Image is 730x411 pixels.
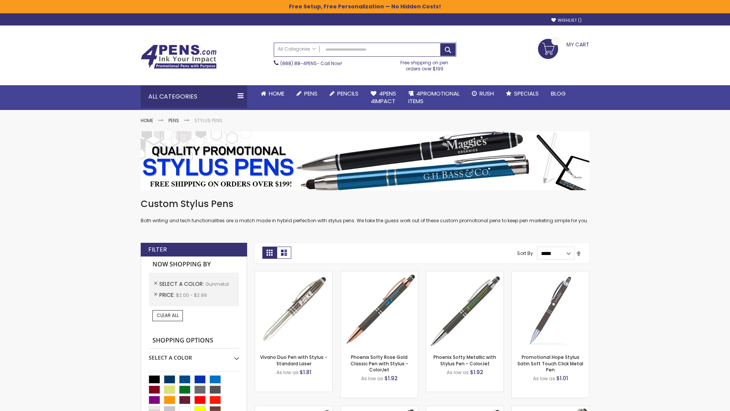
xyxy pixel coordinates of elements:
[551,18,582,23] a: Wishlist
[479,89,494,97] span: Rush
[280,60,342,67] span: - Call Now!
[365,85,402,110] a: 4Pens4impact
[384,374,398,382] span: $1.92
[176,292,207,298] span: $2.00 - $2.99
[148,245,167,254] strong: Filter
[141,45,217,69] img: 4Pens Custom Pens and Promotional Products
[278,46,316,52] span: All Categories
[500,85,545,102] a: Specials
[255,271,332,277] a: Vivano Duo Pen with Stylus - Standard Laser-Gunmetal
[556,374,568,382] span: $1.01
[255,271,332,349] img: Vivano Duo Pen with Stylus - Standard Laser-Gunmetal
[194,117,222,124] strong: Stylus Pens
[393,57,457,72] div: Free shipping on pen orders over $199
[290,85,324,102] a: Pens
[512,271,589,277] a: Promotional Hope Stylus Satin Soft Touch Click Metal Pen-Gunmetal
[341,271,418,277] a: Phoenix Softy Rose Gold Classic Pen with Stylus - ColorJet-Gunmetal
[433,354,496,366] a: Phoenix Softy Metallic with Stylus Pen - ColorJet
[533,375,555,382] span: As low as
[149,349,239,362] div: Select A Color
[470,368,483,376] span: $1.92
[149,256,239,272] strong: Now Shopping by
[304,89,317,97] span: Pens
[447,369,469,376] span: As low as
[141,198,589,210] h1: Custom Stylus Pens
[517,250,533,256] label: Sort By
[141,117,153,124] a: Home
[371,89,396,105] span: 4Pens 4impact
[262,247,277,259] strong: Grid
[341,271,418,349] img: Phoenix Softy Rose Gold Classic Pen with Stylus - ColorJet-Gunmetal
[141,85,247,108] div: All Categories
[466,85,500,102] a: Rush
[402,85,466,110] a: 4PROMOTIONALITEMS
[276,369,298,376] span: As low as
[152,310,183,321] a: Clear All
[141,131,589,190] img: Stylus Pens
[514,89,539,97] span: Specials
[157,312,179,319] span: Clear All
[351,354,408,373] a: Phoenix Softy Rose Gold Classic Pen with Stylus - ColorJet
[324,85,365,102] a: Pencils
[260,354,327,366] a: Vivano Duo Pen with Stylus - Standard Laser
[168,117,179,124] a: Pens
[269,89,284,97] span: Home
[280,60,317,67] a: (888) 88-4PENS
[274,43,320,56] a: All Categories
[512,271,589,349] img: Promotional Hope Stylus Satin Soft Touch Click Metal Pen-Gunmetal
[426,271,503,349] img: Phoenix Softy Metallic with Stylus Pen - ColorJet-Gunmetal
[361,375,383,382] span: As low as
[426,271,503,277] a: Phoenix Softy Metallic with Stylus Pen - ColorJet-Gunmetal
[159,291,176,299] span: Price
[149,333,239,349] strong: Shopping Options
[408,89,460,105] span: 4PROMOTIONAL ITEMS
[141,198,589,224] div: Both writing and tech functionalities are a match made in hybrid perfection with stylus pens. We ...
[205,281,229,287] span: Gunmetal
[517,354,583,373] a: Promotional Hope Stylus Satin Soft Touch Click Metal Pen
[545,85,572,102] a: Blog
[551,89,566,97] span: Blog
[255,85,290,102] a: Home
[159,280,205,288] span: Select A Color
[337,89,359,97] span: Pencils
[300,368,311,376] span: $1.81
